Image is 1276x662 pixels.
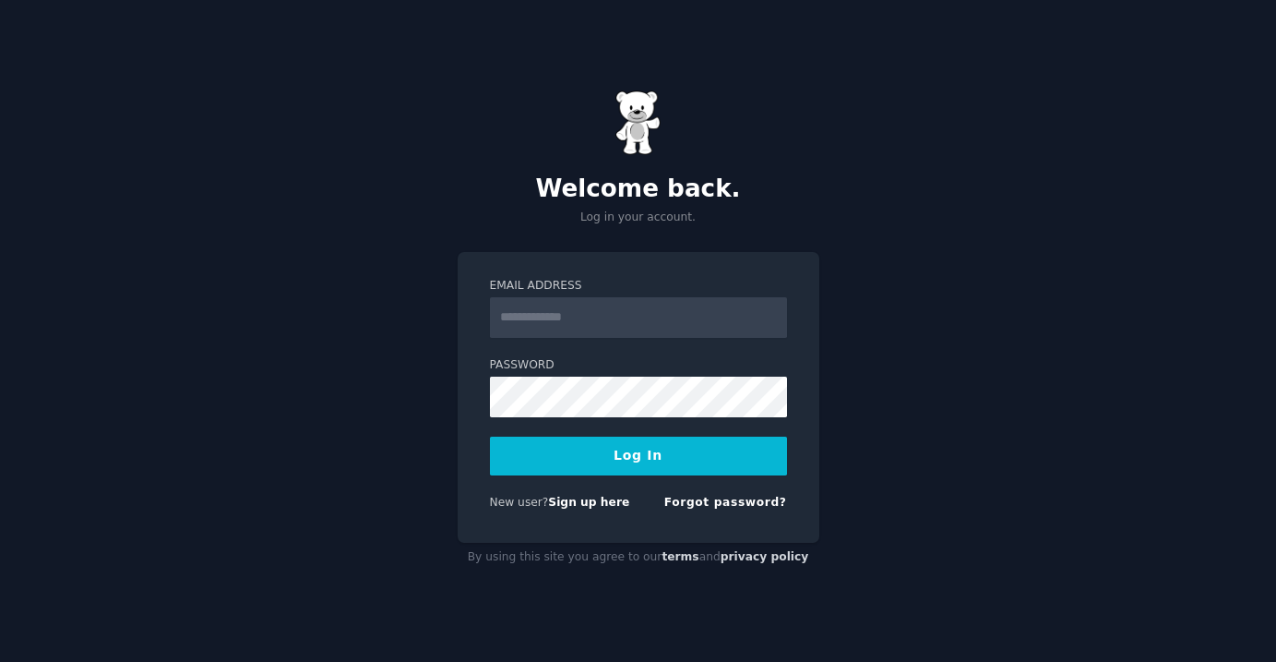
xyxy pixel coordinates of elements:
[458,175,819,204] h2: Welcome back.
[664,496,787,509] a: Forgot password?
[490,496,549,509] span: New user?
[458,210,819,226] p: Log in your account.
[490,437,787,475] button: Log In
[662,550,698,563] a: terms
[490,278,787,295] label: Email Address
[490,357,787,374] label: Password
[721,550,809,563] a: privacy policy
[548,496,629,509] a: Sign up here
[458,543,819,572] div: By using this site you agree to our and
[615,90,662,155] img: Gummy Bear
